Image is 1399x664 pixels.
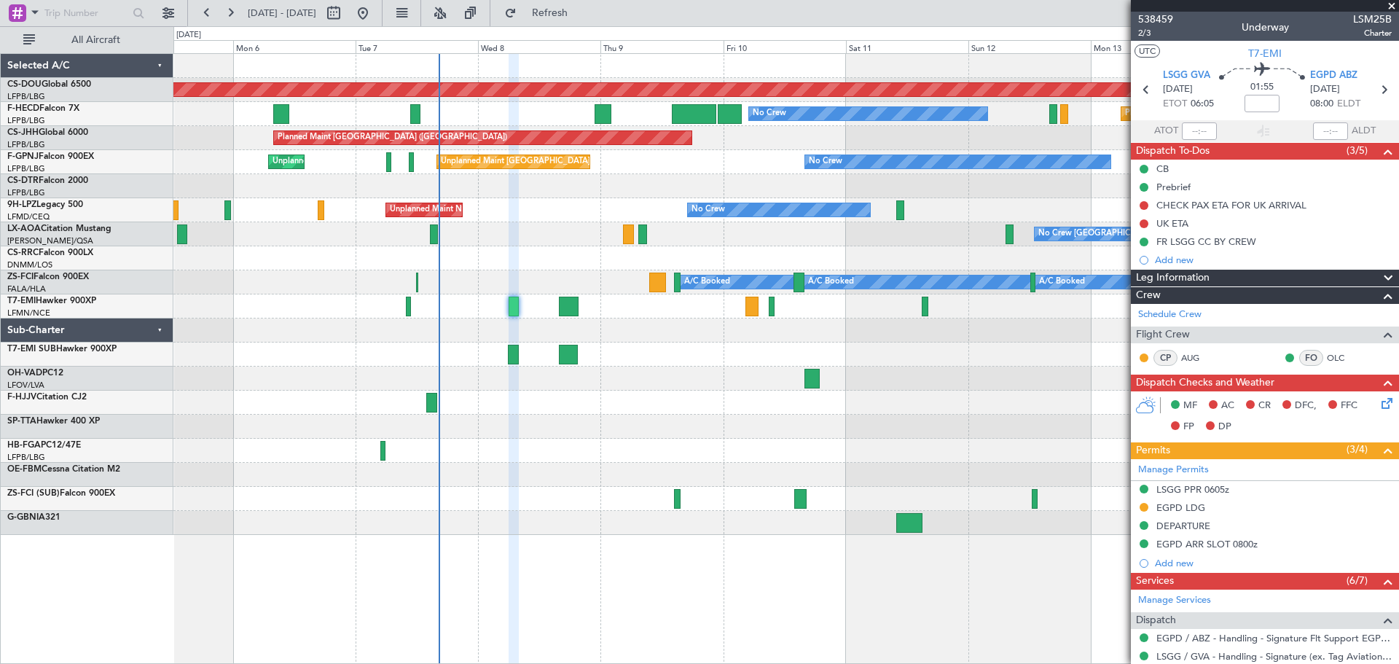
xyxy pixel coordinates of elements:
span: FP [1183,420,1194,434]
a: OE-FBMCessna Citation M2 [7,465,120,474]
span: Dispatch Checks and Weather [1136,375,1274,391]
span: CR [1258,399,1271,413]
div: Add new [1155,254,1392,266]
span: LX-AOA [7,224,41,233]
div: Sun 12 [968,40,1091,53]
span: HB-FGA [7,441,41,450]
span: 2/3 [1138,27,1173,39]
div: UK ETA [1156,217,1188,230]
a: HB-FGAPC12/47E [7,441,81,450]
div: No Crew [809,151,842,173]
a: [PERSON_NAME]/QSA [7,235,93,246]
span: CS-RRC [7,249,39,257]
span: F-HJJV [7,393,36,402]
div: Mon 6 [233,40,356,53]
div: DEPARTURE [1156,520,1210,532]
a: LFPB/LBG [7,91,45,102]
a: ZS-FCIFalcon 900EX [7,273,89,281]
span: OE-FBM [7,465,42,474]
div: FR LSGG CC BY CREW [1156,235,1256,248]
a: SP-TTAHawker 400 XP [7,417,100,426]
a: LFMD/CEQ [7,211,50,222]
span: ZS-FCI [7,273,34,281]
a: AUG [1181,351,1214,364]
a: EGPD / ABZ - Handling - Signature Flt Support EGPD / ABZ [1156,632,1392,644]
div: Tue 7 [356,40,478,53]
div: EGPD LDG [1156,501,1205,514]
span: Permits [1136,442,1170,459]
span: Charter [1353,27,1392,39]
div: CP [1153,350,1177,366]
div: A/C Booked [1039,271,1085,293]
a: LX-AOACitation Mustang [7,224,111,233]
span: FFC [1341,399,1357,413]
a: OLC [1327,351,1360,364]
div: Underway [1242,20,1289,35]
span: Refresh [520,8,581,18]
div: Mon 13 [1091,40,1213,53]
span: Flight Crew [1136,327,1190,343]
span: EGPD ABZ [1310,69,1357,83]
span: Leg Information [1136,270,1210,286]
a: LFPB/LBG [7,115,45,126]
a: F-GPNJFalcon 900EX [7,152,94,161]
span: (3/5) [1347,143,1368,158]
a: F-HECDFalcon 7X [7,104,79,113]
div: FO [1299,350,1323,366]
a: LFMN/NCE [7,308,50,319]
span: T7-EMI [1248,46,1282,61]
a: DNMM/LOS [7,259,52,270]
input: --:-- [1182,122,1217,140]
div: LSGG PPR 0605z [1156,483,1229,496]
div: A/C Booked [808,271,854,293]
a: LSGG / GVA - Handling - Signature (ex. Tag Aviation) LSGG / GVA [1156,650,1392,663]
a: LFOV/LVA [7,380,44,391]
span: Crew [1136,287,1161,304]
span: All Aircraft [38,35,154,45]
button: Refresh [498,1,585,25]
a: OH-VADPC12 [7,369,63,378]
div: No Crew [753,103,786,125]
a: Schedule Crew [1138,308,1202,322]
span: CS-DTR [7,176,39,185]
div: Wed 8 [478,40,600,53]
span: 01:55 [1250,80,1274,95]
span: ETOT [1163,97,1187,112]
a: LFPB/LBG [7,187,45,198]
span: 538459 [1138,12,1173,27]
span: (6/7) [1347,573,1368,588]
div: Planned Maint [GEOGRAPHIC_DATA] ([GEOGRAPHIC_DATA]) [278,127,507,149]
span: MF [1183,399,1197,413]
div: Sat 11 [846,40,968,53]
span: DP [1218,420,1231,434]
div: Unplanned Maint [GEOGRAPHIC_DATA] ([GEOGRAPHIC_DATA]) [273,151,512,173]
span: T7-EMI [7,297,36,305]
span: CS-JHH [7,128,39,137]
span: ATOT [1154,124,1178,138]
span: CS-DOU [7,80,42,89]
a: F-HJJVCitation CJ2 [7,393,87,402]
div: Fri 10 [724,40,846,53]
span: LSM25B [1353,12,1392,27]
span: LSGG GVA [1163,69,1210,83]
div: Prebrief [1156,181,1191,193]
span: F-HECD [7,104,39,113]
div: CHECK PAX ETA FOR UK ARRIVAL [1156,199,1306,211]
span: Dispatch To-Dos [1136,143,1210,160]
span: [DATE] [1310,82,1340,97]
span: DFC, [1295,399,1317,413]
input: Trip Number [44,2,128,24]
span: G-GBNI [7,513,39,522]
span: F-GPNJ [7,152,39,161]
span: [DATE] - [DATE] [248,7,316,20]
a: CS-JHHGlobal 6000 [7,128,88,137]
span: ALDT [1352,124,1376,138]
a: LFPB/LBG [7,452,45,463]
a: FALA/HLA [7,284,46,294]
a: LFPB/LBG [7,163,45,174]
button: UTC [1135,44,1160,58]
span: Dispatch [1136,612,1176,629]
span: 08:00 [1310,97,1333,112]
a: CS-DTRFalcon 2000 [7,176,88,185]
a: LFPB/LBG [7,139,45,150]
